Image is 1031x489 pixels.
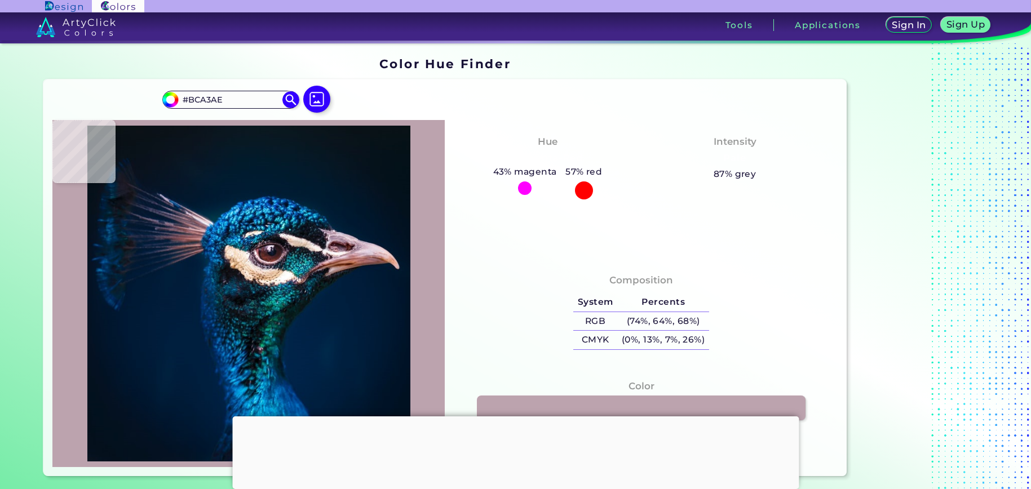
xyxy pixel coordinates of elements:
[714,134,756,150] h4: Intensity
[944,18,988,32] a: Sign Up
[573,293,617,312] h5: System
[232,416,799,486] iframe: Advertisement
[617,293,709,312] h5: Percents
[795,21,861,29] h3: Applications
[629,378,654,394] h4: Color
[719,152,751,165] h3: Pale
[609,272,673,288] h4: Composition
[617,312,709,331] h5: (74%, 64%, 68%)
[617,331,709,349] h5: (0%, 13%, 7%, 26%)
[303,86,330,113] img: icon picture
[538,134,557,150] h4: Hue
[893,21,924,29] h5: Sign In
[851,53,992,481] iframe: Advertisement
[45,1,83,12] img: ArtyClick Design logo
[561,165,607,179] h5: 57% red
[58,126,439,461] img: img_pavlin.jpg
[489,165,561,179] h5: 43% magenta
[178,92,283,107] input: type color..
[282,91,299,108] img: icon search
[36,17,116,37] img: logo_artyclick_colors_white.svg
[379,55,511,72] h1: Color Hue Finder
[888,18,930,32] a: Sign In
[948,20,983,29] h5: Sign Up
[573,331,617,349] h5: CMYK
[725,21,753,29] h3: Tools
[714,167,756,181] h5: 87% grey
[573,312,617,331] h5: RGB
[507,152,588,165] h3: Magenta-Red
